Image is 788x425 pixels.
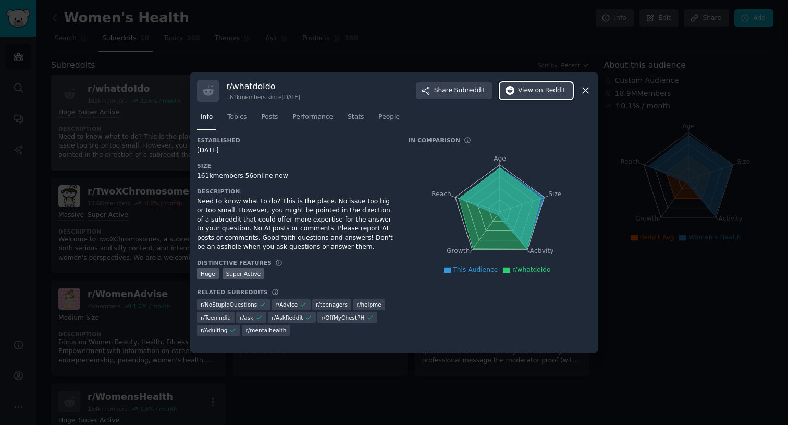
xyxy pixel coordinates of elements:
tspan: Size [548,190,561,197]
span: Posts [261,113,278,122]
span: Info [201,113,213,122]
tspan: Growth [447,247,470,254]
h3: Size [197,162,394,169]
tspan: Activity [530,247,554,254]
span: r/ OffMyChestPH [321,314,364,321]
tspan: Age [494,155,506,162]
span: Subreddit [454,86,485,95]
span: Share [434,86,485,95]
span: This Audience [453,266,498,273]
div: Super Active [223,268,265,279]
span: on Reddit [535,86,565,95]
span: People [378,113,400,122]
span: r/ AskReddit [272,314,303,321]
tspan: Reach [432,190,451,197]
div: [DATE] [197,146,394,155]
h3: r/ whatdoIdo [226,81,300,92]
span: r/ Adulting [201,326,227,334]
span: r/ ask [240,314,253,321]
span: r/ mentalhealth [245,326,286,334]
h3: Description [197,188,394,195]
span: Stats [348,113,364,122]
h3: In Comparison [409,137,460,144]
span: Performance [292,113,333,122]
a: People [375,109,403,130]
a: Info [197,109,216,130]
a: Posts [257,109,281,130]
button: Viewon Reddit [500,82,573,99]
span: r/ Advice [275,301,298,308]
div: 161k members since [DATE] [226,93,300,101]
span: r/ TeenIndia [201,314,231,321]
span: Topics [227,113,247,122]
h3: Related Subreddits [197,288,268,296]
a: Stats [344,109,367,130]
span: View [518,86,565,95]
button: ShareSubreddit [416,82,492,99]
h3: Established [197,137,394,144]
span: r/ helpme [357,301,381,308]
a: Performance [289,109,337,130]
a: Topics [224,109,250,130]
div: 161k members, 56 online now [197,172,394,181]
h3: Distinctive Features [197,259,272,266]
span: r/whatdoIdo [512,266,550,273]
div: Need to know what to do? This is the place. No issue too big or too small. However, you might be ... [197,197,394,252]
div: Huge [197,268,219,279]
span: r/ teenagers [316,301,348,308]
span: r/ NoStupidQuestions [201,301,257,308]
